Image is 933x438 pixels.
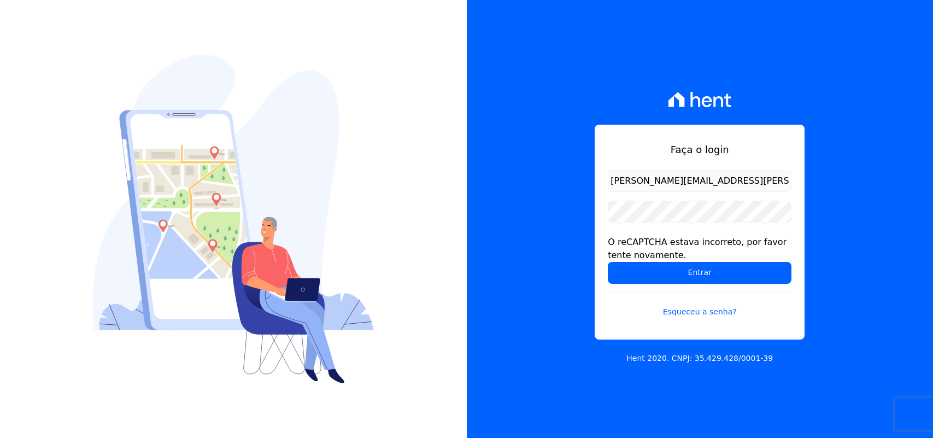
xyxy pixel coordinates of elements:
a: Esqueceu a senha? [608,293,791,318]
div: O reCAPTCHA estava incorreto, por favor tente novamente. [608,236,791,262]
h1: Faça o login [608,142,791,157]
p: Hent 2020. CNPJ: 35.429.428/0001-39 [626,353,773,364]
img: Login [93,55,374,383]
input: Email [608,170,791,192]
input: Entrar [608,262,791,284]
